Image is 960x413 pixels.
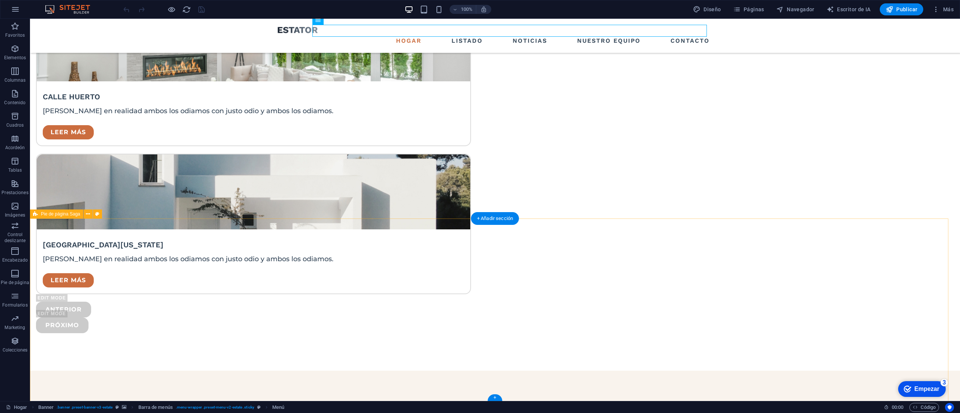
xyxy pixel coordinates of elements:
[5,63,34,69] font: Haga clic en
[4,77,26,83] p: Columnas
[96,6,99,14] div: Cerrar la información sobre herramientas
[6,403,27,412] a: Haz clic para cancelar la selección y doble clic para abrir páginas
[20,8,45,15] font: Empezar
[921,404,936,410] font: Código
[8,167,22,173] p: Tablas
[182,5,191,14] i: Volver a cargar página
[5,33,25,38] font: Favoritos
[4,232,25,243] font: Control deslizante
[773,3,817,15] button: Navegador
[4,325,25,330] font: Marketing
[3,347,27,353] p: Colecciones
[96,7,99,13] font: ×
[38,403,54,412] span: Haz clic para seleccionar y doble clic para editar
[932,6,954,13] span: Más
[5,15,12,21] font: En
[4,4,51,19] div: Get Started 1 items remaining, 80% complete
[1,190,28,196] p: Prestaciones
[176,403,254,412] span: . menu-wrapper .preset-menu-v2-estate .sticky
[43,5,99,14] img: Logotipo del editor
[115,405,119,409] i: Este elemento es un preajuste personalizable
[38,403,285,412] nav: migaja de pan
[480,6,487,13] i: Al redimensionar, ajustar el nivel de zoom automáticamente para ajustarse al dispositivo elegido.
[787,6,814,12] font: Navegador
[14,404,27,410] font: Hogar
[4,55,26,60] font: Elementos
[744,6,764,12] font: Páginas
[5,15,98,55] font: encontrará opciones para administrar su sitio web y la configuración de SEO, agregar archivos o c...
[182,5,191,14] button: recargar
[34,63,44,69] font: Más
[138,403,173,412] span: Haz clic para seleccionar y doble clic para editar
[880,3,924,15] button: Publicar
[477,215,513,221] font: + Añadir sección
[690,3,724,15] div: Diseño (Ctrl+Alt+Y)
[837,6,871,12] font: Escritor de IA
[896,6,917,12] font: Publicar
[1,280,29,286] p: Pie de página
[5,63,85,77] font: para obtener más información sobre la función.
[461,6,472,12] font: 100%
[272,403,284,412] span: Haz clic para seleccionar y doble clic para editar
[41,212,80,216] span: Pie de página Saga
[6,122,24,128] p: Cuadros
[690,3,724,15] button: Diseño
[929,3,957,15] button: Más
[5,212,25,218] p: Imágenes
[909,403,939,412] button: Código
[122,405,126,409] i: Este elemento contiene un fondo
[823,3,874,15] button: Escritor de IA
[487,394,502,401] div: +
[450,5,476,14] button: 100%
[892,404,903,410] font: 00:00
[5,145,25,150] font: Acordeón
[257,405,261,409] i: Este elemento es un preajuste personalizable
[57,403,112,412] span: . banner .preset-banner-v3-estate
[730,3,767,15] button: Páginas
[703,6,721,12] font: Diseño
[2,302,27,308] p: Formularios
[12,15,22,21] font: Más
[48,2,52,8] font: 3
[4,100,25,106] p: Contenido
[2,257,28,263] p: Encabezado
[945,403,954,412] button: Centrados en el usuario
